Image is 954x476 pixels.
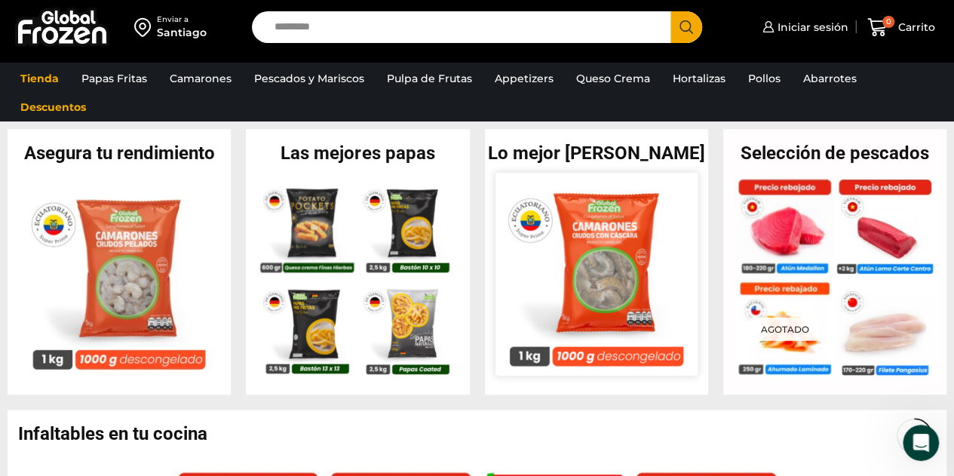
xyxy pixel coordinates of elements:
iframe: Intercom live chat [903,425,939,461]
a: Tienda [13,64,66,93]
a: Pulpa de Frutas [379,64,480,93]
a: Queso Crema [569,64,658,93]
span: Iniciar sesión [774,20,848,35]
a: Camarones [162,64,239,93]
button: Search button [670,11,702,43]
h2: Lo mejor [PERSON_NAME] [485,144,708,162]
h2: Selección de pescados [723,144,946,162]
a: Iniciar sesión [759,12,848,42]
a: Papas Fritas [74,64,155,93]
a: 0 Carrito [864,10,939,45]
a: Pescados y Mariscos [247,64,372,93]
span: Carrito [894,20,935,35]
a: Abarrotes [796,64,864,93]
a: Pollos [741,64,788,93]
a: Hortalizas [665,64,733,93]
img: address-field-icon.svg [134,14,157,40]
span: 0 [882,16,894,28]
a: Appetizers [487,64,561,93]
p: Agotado [750,318,819,341]
div: Enviar a [157,14,207,25]
div: Santiago [157,25,207,40]
h2: Las mejores papas [246,144,469,162]
h2: Infaltables en tu cocina [18,425,946,443]
a: Descuentos [13,93,94,121]
h2: Asegura tu rendimiento [8,144,231,162]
